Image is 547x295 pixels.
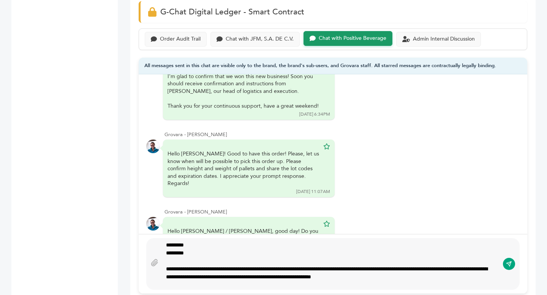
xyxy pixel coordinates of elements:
[164,209,520,215] div: Grovara - [PERSON_NAME]
[168,102,319,110] div: Thank you for your continuous support, have a great weekend!
[299,111,330,118] div: [DATE] 6:34PM
[413,36,475,42] div: Admin Internal Discussion
[139,58,527,75] div: All messages sent in this chat are visible only to the brand, the brand's sub-users, and Grovara ...
[160,36,201,42] div: Order Audit Trail
[160,6,304,17] span: G-Chat Digital Ledger - Smart Contract
[319,35,386,42] div: Chat with Positive Beverage
[168,228,319,242] div: Hello [PERSON_NAME] / [PERSON_NAME], good day! Do you think we can pick this order up [DATE] 26th...
[168,150,319,187] div: Hello [PERSON_NAME]! Good to have this order! Please, let us know when will be possible to pick t...
[226,36,294,42] div: Chat with JFM, S.A. DE C.V.
[164,131,520,138] div: Grovara - [PERSON_NAME]
[168,73,319,95] div: I'm glad to confirm that we won this new business! Soon you should receive confirmation and instr...
[168,58,319,110] div: Hi [PERSON_NAME],
[296,188,330,195] div: [DATE] 11:07AM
